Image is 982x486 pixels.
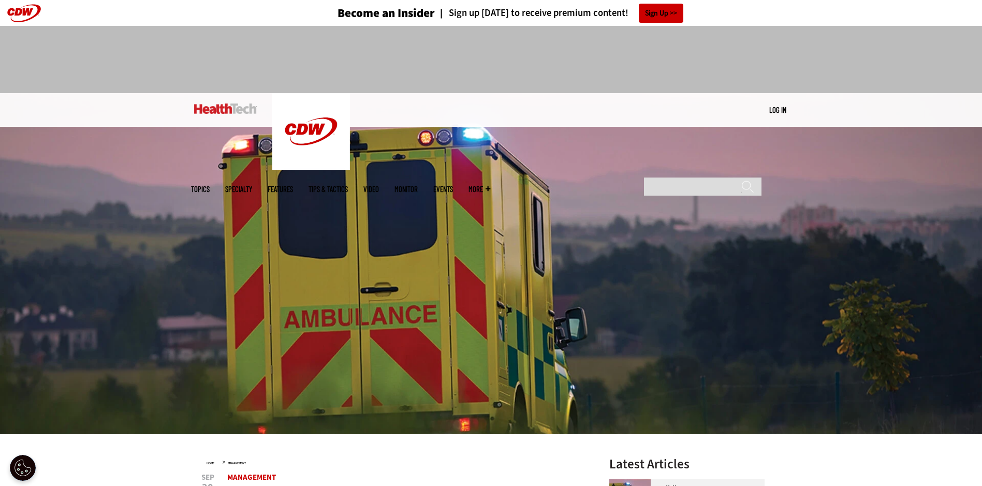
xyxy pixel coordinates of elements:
h3: Become an Insider [338,7,435,19]
a: CDW [272,161,350,172]
a: Home [207,461,214,465]
a: Features [268,185,293,193]
h3: Latest Articles [609,458,765,470]
a: Video [363,185,379,193]
div: User menu [769,105,786,115]
a: Sign Up [639,4,683,23]
span: Specialty [225,185,252,193]
iframe: advertisement [303,36,680,83]
div: » [207,458,582,466]
a: Become an Insider [299,7,435,19]
button: Open Preferences [10,455,36,481]
a: Management [228,461,246,465]
a: Tips & Tactics [309,185,348,193]
div: Cookie Settings [10,455,36,481]
span: More [468,185,490,193]
img: Home [194,104,257,114]
a: Log in [769,105,786,114]
a: MonITor [394,185,418,193]
img: Home [272,93,350,170]
span: Topics [191,185,210,193]
a: Management [227,472,276,482]
a: Sign up [DATE] to receive premium content! [435,8,628,18]
span: Sep [201,474,214,481]
a: Events [433,185,453,193]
